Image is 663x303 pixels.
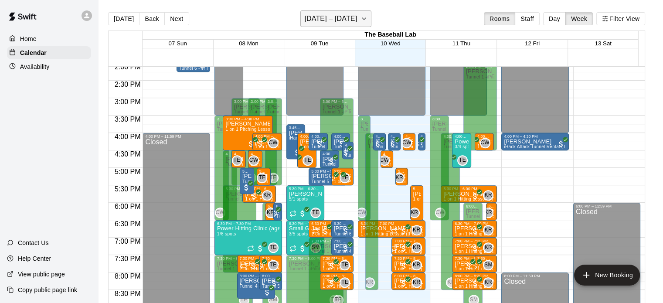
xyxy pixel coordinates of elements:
[265,203,279,220] div: 6:00 PM – 6:30 PM: Cohen Howard
[388,140,397,148] span: All customers have paid
[374,140,382,148] span: All customers have paid
[112,150,143,158] span: 4:30 PM
[409,208,420,218] div: Kevin Reeves
[435,208,445,218] div: Caden Wallace
[300,134,314,139] div: 4:00 PM – 5:00 PM
[272,138,279,148] span: Caden Wallace
[486,203,497,220] div: 6:00 PM – 6:30 PM: Sam Bloyd
[452,238,497,255] div: 7:00 PM – 7:30 PM: 1 on 1 Hitting Lesson (Kevin Reeves)
[452,40,470,47] button: 11 Thu
[225,127,339,132] span: 1 on 1 Pitching Lesson 60 minutes ([PERSON_NAME])
[395,174,403,182] span: KR
[247,140,255,148] span: All customers have paid
[320,98,354,185] div: 3:00 PM – 5:30 PM: Available
[565,12,593,25] button: Week
[398,173,405,183] span: Kevin Reeves
[242,179,357,184] span: Tunnel 6 - Jr Hack Attack Rental (Baseball OR Softball)
[303,155,313,166] div: Tyler Eckberg
[311,221,344,226] div: 6:30 PM – 7:00 PM
[169,40,187,47] button: 07 Sun
[255,144,343,149] span: 1 on 1 Hitting Lessons ([PERSON_NAME])
[20,62,50,71] p: Availability
[576,204,638,208] div: 6:00 PM – 11:59 PM
[358,220,425,238] div: 6:30 PM – 7:00 PM: 1 on 1 Hitting Lesson (Kevin Reeves)
[18,254,51,263] p: Help Center
[268,99,279,104] div: 3:00 PM – 5:30 PM
[471,192,479,201] span: All customers have paid
[214,116,229,220] div: 3:30 PM – 6:30 PM: Available
[300,144,414,149] span: 1 on 1 Pitching Lesson 60 minutes ([PERSON_NAME])
[235,155,242,166] span: Tyler Eckberg
[489,204,495,208] div: 6:00 PM – 6:30 PM
[504,144,582,149] span: iHack Attack Tunnel Rental (Tunnel 3)
[312,228,319,235] span: Recurring event
[258,174,265,182] span: TE
[257,168,271,185] div: 5:00 PM – 5:30 PM: Will DeStigter
[360,232,447,236] span: 1 on 1 Hitting Lesson ([PERSON_NAME])
[341,227,350,235] span: All customers have paid
[331,168,354,185] div: 5:00 PM – 5:30 PM: 1 on 1 Pitching Lesson (Tyler Eckberg)
[309,220,347,238] div: 6:30 PM – 7:00 PM: 1 on 1 Pitching Lesson (Tyler Eckberg)
[483,225,493,235] div: Kevin Reeves
[112,116,143,123] span: 3:30 PM
[311,40,329,47] button: 09 Tue
[321,227,330,235] span: All customers have paid
[399,244,408,253] span: All customers have paid
[357,208,367,217] span: CW
[334,232,449,236] span: Tunnel 6 - Jr Hack Attack Rental (Baseball OR Softball)
[234,99,258,104] div: 3:00 PM – 5:30 PM
[368,144,618,149] span: Tunnel 1 -iPitch , Tunnel 3 - Hack Attack, Tunnel 4 - Jr Hack Attack, Tunnel 5 - Jr. Hack Attack,...
[485,243,492,252] span: KR
[334,144,423,149] span: Tunnel 5 - Jr Hack Attack Rental (Baseball)
[334,169,351,174] div: 5:00 PM – 5:30 PM
[595,40,612,47] span: 13 Sat
[477,134,491,139] div: 4:00 PM – 4:30 PM
[289,136,367,140] span: iHack Attack Tunnel Rental (Tunnel 3)
[311,232,401,236] span: 1 on 1 Pitching Lesson ([PERSON_NAME])
[501,133,569,150] div: 4:00 PM – 4:30 PM: Joe Reed
[270,209,279,218] span: All customers have paid
[430,116,449,220] div: 3:30 PM – 6:30 PM: Available
[455,239,494,243] div: 7:00 PM – 7:30 PM
[311,169,344,174] div: 5:00 PM – 5:30 PM
[293,148,302,157] span: All customers have paid
[245,197,331,201] span: 1 on 1 Hitting Lesson ([PERSON_NAME])
[452,133,471,168] div: 4:00 PM – 5:00 PM: Power Hitting Clinic (ages 7-12)
[381,40,401,47] button: 10 Wed
[504,134,566,139] div: 4:00 PM – 4:30 PM
[455,134,469,139] div: 4:00 PM – 5:00 PM
[112,185,143,193] span: 5:30 PM
[485,191,492,200] span: KR
[249,156,258,165] span: CW
[338,140,347,148] span: All customers have paid
[304,156,311,165] span: TE
[452,220,497,238] div: 6:30 PM – 7:00 PM: Jackson Martin
[18,286,77,294] p: Copy public page link
[379,155,390,166] div: Caden Wallace
[242,169,252,174] div: 5:00 PM – 5:45 PM
[251,99,274,104] div: 3:00 PM – 5:30 PM
[251,152,260,156] div: 4:30 PM – 5:00 PM
[457,155,468,166] div: Tyler Eckberg
[215,208,225,218] div: Caden Wallace
[341,174,348,182] span: TE
[265,98,282,185] div: 3:00 PM – 5:30 PM: Available
[461,155,468,166] span: Tyler Eckberg
[7,46,91,59] a: Calendar
[335,174,343,183] span: All customers have paid
[112,238,143,245] span: 7:00 PM
[255,134,279,139] div: 4:00 PM – 4:30 PM
[217,232,236,236] span: 1/6 spots filled
[331,133,350,150] div: 4:00 PM – 4:30 PM: Tunnel 5 - Jr Hack Attack Rental (Baseball)
[7,60,91,73] div: Availability
[365,133,378,290] div: 4:00 PM – 8:30 PM: Available
[320,150,339,168] div: 4:30 PM – 5:00 PM: Jaxon Vaughan
[334,221,351,226] div: 6:30 PM – 7:00 PM
[357,208,367,218] div: Caden Wallace
[402,139,411,147] span: CW
[298,209,307,218] span: All customers have paid
[310,208,321,218] div: Tyler Eckberg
